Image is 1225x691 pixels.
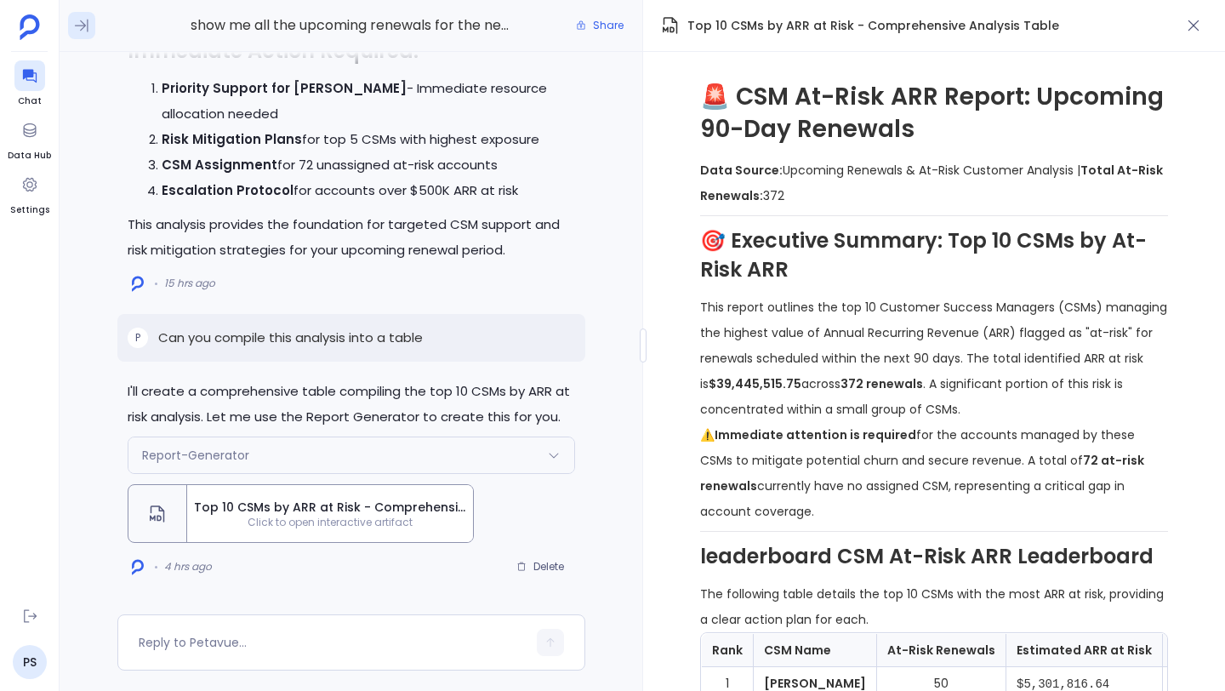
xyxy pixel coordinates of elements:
a: Settings [10,169,49,217]
span: P [135,331,140,345]
button: Share [566,14,634,37]
strong: $39,445,515.75 [709,375,801,392]
span: Report-Generator [142,447,249,464]
li: for accounts over $500K ARR at risk [162,178,575,203]
span: Click to open interactive artifact [187,516,473,529]
li: for 72 unassigned at-risk accounts [162,152,575,178]
p: ⚠️ for the accounts managed by these CSMs to mitigate potential churn and secure revenue. A total... [700,422,1168,524]
h2: leaderboard CSM At-Risk ARR Leaderboard [700,542,1168,571]
a: Data Hub [8,115,51,163]
strong: CSM Assignment [162,156,277,174]
p: This report outlines the top 10 Customer Success Managers (CSMs) managing the highest value of An... [700,294,1168,422]
strong: Immediate attention is required [715,426,916,443]
p: The following table details the top 10 CSMs with the most ARR at risk, providing a clear action p... [700,581,1168,632]
code: $5,301,816.64 [1017,677,1109,691]
strong: Risk Mitigation Plans [162,130,302,148]
th: CSM Name [754,634,877,667]
span: 4 hrs ago [164,560,212,574]
span: Top 10 CSMs by ARR at Risk - Comprehensive Analysis Table [687,17,1059,34]
span: show me all the upcoming renewals for the next 90 days and also break it down by ARR at risk and ... [191,14,511,37]
button: Delete [505,554,575,580]
span: Settings [10,203,49,217]
h2: 🎯 Executive Summary: Top 10 CSMs by At-Risk ARR [700,226,1168,284]
th: At-Risk Renewals [877,634,1006,667]
button: Top 10 CSMs by ARR at Risk - Comprehensive Analysis TableClick to open interactive artifact [128,484,474,543]
span: Data Hub [8,149,51,163]
th: Rank [702,634,754,667]
span: Delete [533,560,564,574]
p: This analysis provides the foundation for targeted CSM support and risk mitigation strategies for... [128,212,575,263]
p: Upcoming Renewals & At-Risk Customer Analysis | 372 [700,157,1168,208]
span: Share [593,19,624,32]
h1: 🚨 CSM At-Risk ARR Report: Upcoming 90-Day Renewals [700,81,1168,146]
strong: Data Source: [700,162,783,179]
th: Estimated ARR at Risk [1006,634,1163,667]
li: - Immediate resource allocation needed [162,76,575,127]
strong: Escalation Protocol [162,181,293,199]
p: I'll create a comprehensive table compiling the top 10 CSMs by ARR at risk analysis. Let me use t... [128,379,575,430]
img: petavue logo [20,14,40,40]
span: Chat [14,94,45,108]
a: Chat [14,60,45,108]
strong: Priority Support for [PERSON_NAME] [162,79,407,97]
span: 15 hrs ago [164,277,215,290]
li: for top 5 CSMs with highest exposure [162,127,575,152]
a: PS [13,645,47,679]
strong: 372 renewals [840,375,923,392]
span: Top 10 CSMs by ARR at Risk - Comprehensive Analysis Table [194,499,466,516]
img: logo [132,276,144,292]
img: logo [132,559,144,575]
p: Can you compile this analysis into a table [158,328,423,348]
